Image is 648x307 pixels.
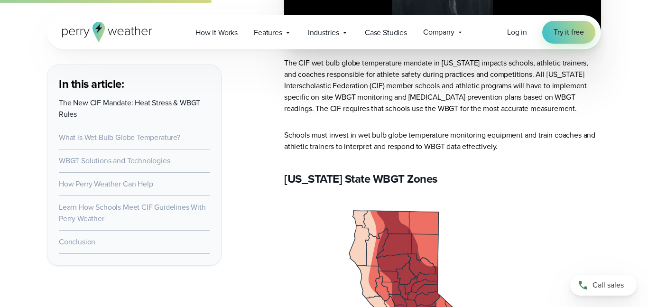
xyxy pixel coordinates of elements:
[59,76,210,92] h3: In this article:
[59,155,170,166] a: WBGT Solutions and Technologies
[187,23,246,42] a: How it Works
[423,27,454,38] span: Company
[554,27,584,38] span: Try it free
[59,236,95,247] a: Conclusion
[284,170,437,187] strong: [US_STATE] State WBGT Zones
[570,275,637,296] a: Call sales
[592,279,624,291] span: Call sales
[507,27,527,38] a: Log in
[357,23,415,42] a: Case Studies
[254,27,282,38] span: Features
[59,202,206,224] a: Learn How Schools Meet CIF Guidelines With Perry Weather
[308,27,339,38] span: Industries
[195,27,238,38] span: How it Works
[284,57,601,114] p: The CIF wet bulb globe temperature mandate in [US_STATE] impacts schools, athletic trainers, and ...
[59,97,200,120] a: The New CIF Mandate: Heat Stress & WBGT Rules
[284,130,601,152] p: Schools must invest in wet bulb globe temperature monitoring equipment and train coaches and athl...
[542,21,595,44] a: Try it free
[59,132,180,143] a: What is Wet Bulb Globe Temperature?
[365,27,407,38] span: Case Studies
[59,178,153,189] a: How Perry Weather Can Help
[507,27,527,37] span: Log in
